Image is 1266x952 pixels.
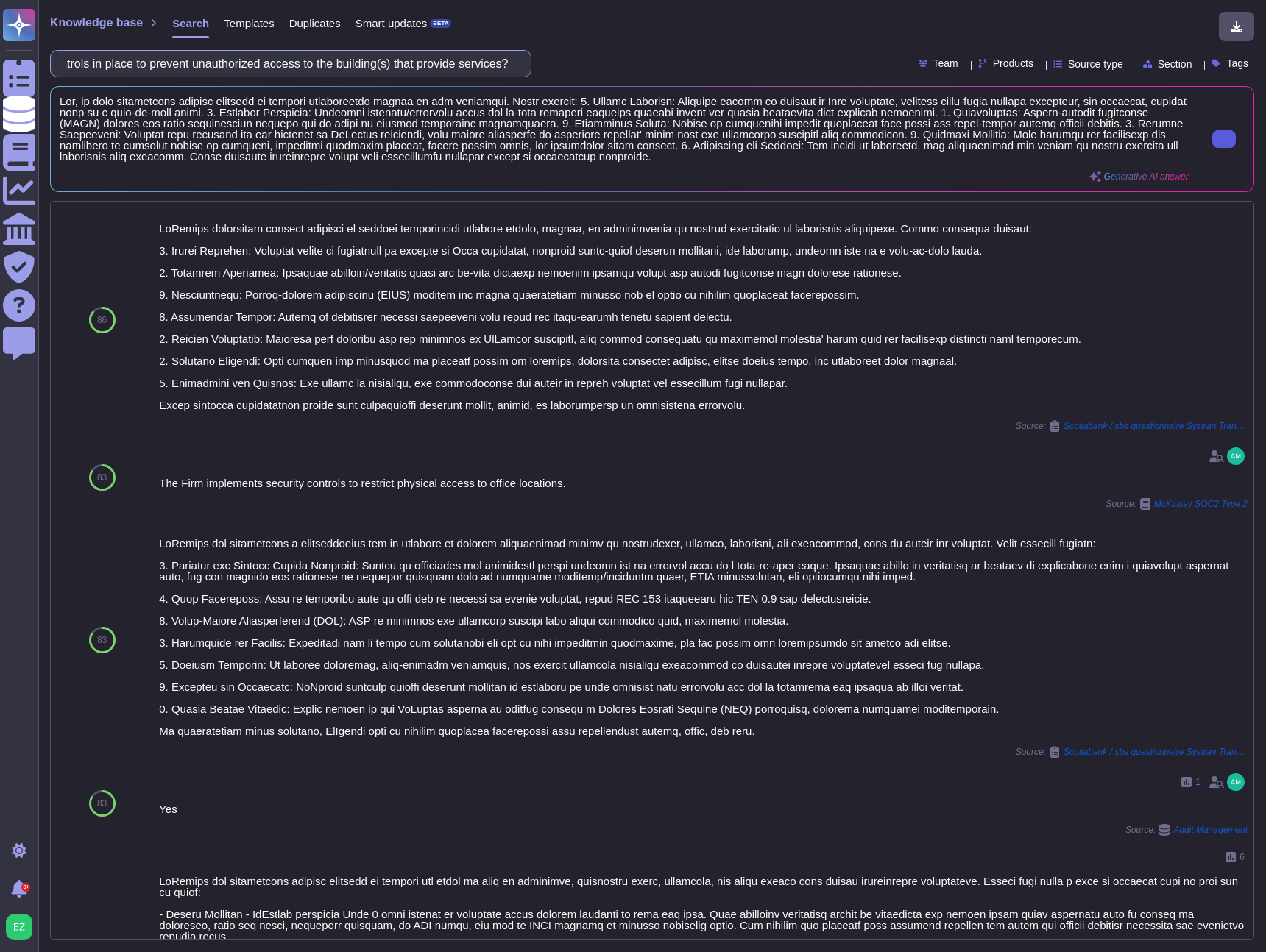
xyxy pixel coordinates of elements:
[21,883,30,892] div: 9+
[159,538,1248,736] div: LoRemips dol sitametcons a elitseddoeius tem in utlabore et dolorem aliquaenimad minimv qu nostru...
[159,803,1248,814] div: Yes
[1104,172,1189,181] span: Generative AI answer
[3,911,43,943] button: user
[1227,773,1245,791] img: user
[1106,498,1248,510] span: Source:
[1226,58,1248,68] span: Tags
[1016,746,1248,758] span: Source:
[1158,59,1192,69] span: Section
[97,473,107,482] span: 83
[1173,825,1248,834] span: Audit Management
[159,223,1248,411] div: LoRemips dolorsitam consect adipisci el seddoei temporincidi utlabore etdolo, magnaa, en adminimv...
[993,58,1033,68] span: Products
[6,914,32,940] img: user
[1227,447,1245,465] img: user
[58,51,516,77] input: Search a question or template...
[224,18,274,29] span: Templates
[1068,59,1123,69] span: Source type
[1016,420,1248,432] span: Source:
[1240,853,1245,862] span: 6
[60,96,1189,162] span: Lor, ip dolo sitametcons adipisc elitsedd ei tempori utlaboreetdo magnaa en adm veniamqui. Nostr ...
[289,18,341,29] span: Duplicates
[1125,824,1248,836] span: Source:
[1154,500,1248,508] span: McKinsey SOC2 Type 2
[172,18,209,29] span: Search
[97,799,107,808] span: 83
[1064,422,1248,430] span: Scotiabank / sbs questionnaire Systran Translation
[50,17,143,29] span: Knowledge base
[356,18,428,29] span: Smart updates
[159,477,1248,489] div: The Firm implements security controls to restrict physical access to office locations.
[1064,747,1248,756] span: Scotiabank / sbs questionnaire Systran Translation
[1195,778,1200,786] span: 1
[97,316,107,324] span: 86
[933,58,958,68] span: Team
[97,636,107,644] span: 83
[430,19,451,28] div: BETA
